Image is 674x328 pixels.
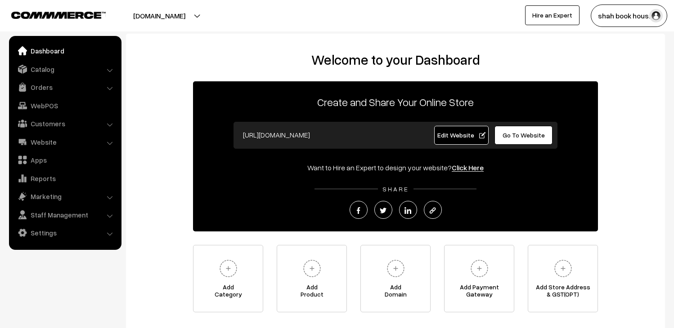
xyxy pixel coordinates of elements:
img: plus.svg [216,256,241,281]
img: COMMMERCE [11,12,106,18]
a: Add Store Address& GST(OPT) [528,245,598,312]
span: Add Domain [361,284,430,301]
span: Go To Website [503,131,545,139]
a: Catalog [11,61,118,77]
a: Dashboard [11,43,118,59]
img: user [649,9,663,22]
a: Marketing [11,188,118,204]
a: Click Here [452,163,484,172]
img: plus.svg [467,256,492,281]
a: Edit Website [434,126,489,145]
h2: Welcome to your Dashboard [135,52,656,68]
button: shah book hous… [591,4,667,27]
a: Orders [11,79,118,95]
a: Apps [11,152,118,168]
div: Want to Hire an Expert to design your website? [193,162,598,173]
span: Add Product [277,284,346,301]
a: Staff Management [11,207,118,223]
img: plus.svg [300,256,324,281]
a: COMMMERCE [11,9,90,20]
span: SHARE [378,185,413,193]
span: Edit Website [437,131,485,139]
a: Website [11,134,118,150]
a: Settings [11,225,118,241]
span: Add Category [193,284,263,301]
a: Customers [11,115,118,132]
img: plus.svg [383,256,408,281]
a: WebPOS [11,98,118,114]
span: Add Store Address & GST(OPT) [528,284,598,301]
p: Create and Share Your Online Store [193,94,598,110]
img: plus.svg [551,256,575,281]
a: Hire an Expert [525,5,580,25]
a: AddDomain [360,245,431,312]
a: Go To Website [494,126,553,145]
button: [DOMAIN_NAME] [102,4,217,27]
a: AddProduct [277,245,347,312]
a: Reports [11,170,118,186]
span: Add Payment Gateway [445,284,514,301]
a: Add PaymentGateway [444,245,514,312]
a: AddCategory [193,245,263,312]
